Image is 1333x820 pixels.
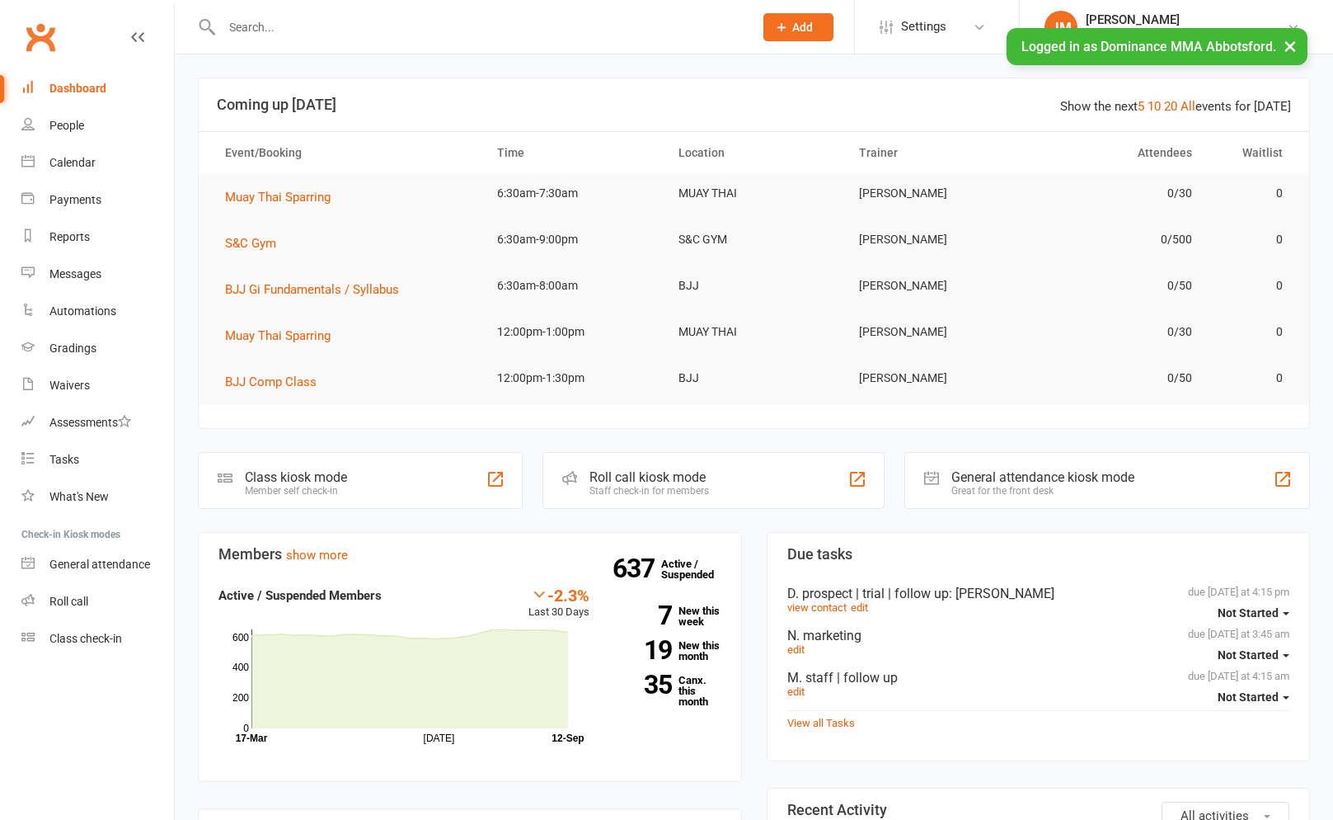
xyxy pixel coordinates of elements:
td: 0 [1207,266,1298,305]
td: 6:30am-7:30am [482,174,664,213]
td: BJJ [664,359,845,398]
a: Payments [21,181,174,219]
a: edit [851,601,868,614]
span: Muay Thai Sparring [225,328,331,343]
a: show more [286,548,348,563]
strong: 7 [614,603,672,628]
h3: Members [218,546,721,563]
button: S&C Gym [225,233,288,253]
span: Not Started [1218,648,1279,662]
div: General attendance [49,558,150,571]
a: View all Tasks [787,717,855,729]
a: Roll call [21,583,174,620]
span: BJJ Comp Class [225,375,317,389]
h3: Recent Activity [787,802,1290,818]
a: edit [787,643,805,656]
td: [PERSON_NAME] [844,313,1026,351]
a: Automations [21,293,174,330]
span: Not Started [1218,690,1279,704]
td: 0/50 [1026,266,1207,305]
td: 0/500 [1026,220,1207,259]
div: Class check-in [49,632,122,645]
a: 35Canx. this month [614,675,721,707]
a: 7New this week [614,606,721,627]
button: BJJ Comp Class [225,372,328,392]
a: 5 [1138,99,1144,114]
div: Assessments [49,416,131,429]
div: Dashboard [49,82,106,95]
button: × [1275,28,1305,64]
a: Gradings [21,330,174,367]
div: Great for the front desk [951,485,1134,497]
div: Dominance MMA [GEOGRAPHIC_DATA] [1086,27,1287,42]
a: 20 [1164,99,1177,114]
div: General attendance kiosk mode [951,469,1134,485]
div: JM [1044,11,1077,44]
td: [PERSON_NAME] [844,220,1026,259]
div: People [49,119,84,132]
strong: 19 [614,638,672,662]
button: Muay Thai Sparring [225,187,342,207]
th: Event/Booking [210,132,482,174]
button: BJJ Gi Fundamentals / Syllabus [225,280,411,299]
div: Gradings [49,342,96,355]
td: 0 [1207,220,1298,259]
button: Not Started [1218,682,1289,712]
div: Class kiosk mode [245,469,347,485]
div: Calendar [49,156,96,169]
td: MUAY THAI [664,174,845,213]
div: Messages [49,267,101,280]
div: Tasks [49,453,79,466]
div: Waivers [49,379,90,392]
a: Clubworx [20,16,61,58]
span: : [PERSON_NAME] [949,586,1054,601]
div: N. marketing [787,628,1290,643]
div: Last 30 Days [528,586,589,621]
th: Waitlist [1207,132,1298,174]
a: 10 [1148,99,1161,114]
input: Search... [217,16,742,39]
td: 0/30 [1026,174,1207,213]
span: Settings [901,8,946,45]
th: Trainer [844,132,1026,174]
strong: Active / Suspended Members [218,588,382,603]
a: view contact [787,601,847,614]
div: [PERSON_NAME] [1086,12,1287,27]
span: BJJ Gi Fundamentals / Syllabus [225,282,399,297]
div: Staff check-in for members [589,485,709,497]
div: Roll call kiosk mode [589,469,709,485]
a: General attendance kiosk mode [21,546,174,583]
a: What's New [21,478,174,516]
div: Roll call [49,595,88,608]
td: MUAY THAI [664,313,845,351]
a: Dashboard [21,70,174,107]
td: [PERSON_NAME] [844,174,1026,213]
span: S&C Gym [225,236,276,251]
td: 12:00pm-1:30pm [482,359,664,398]
td: [PERSON_NAME] [844,266,1026,305]
a: 637Active / Suspended [661,546,734,592]
th: Location [664,132,845,174]
a: Tasks [21,441,174,478]
td: S&C GYM [664,220,845,259]
a: Assessments [21,404,174,441]
a: Waivers [21,367,174,404]
a: Messages [21,256,174,293]
td: 12:00pm-1:00pm [482,313,664,351]
strong: 35 [614,672,672,697]
button: Muay Thai Sparring [225,326,342,346]
div: Automations [49,304,116,318]
th: Time [482,132,664,174]
button: Not Started [1218,598,1289,628]
div: D. prospect | trial | follow up [787,586,1290,601]
h3: Due tasks [787,546,1290,563]
td: 0 [1207,313,1298,351]
a: Calendar [21,144,174,181]
td: 0 [1207,174,1298,213]
span: Not Started [1218,606,1279,620]
span: Logged in as Dominance MMA Abbotsford. [1021,39,1276,54]
td: 0 [1207,359,1298,398]
div: Reports [49,230,90,243]
div: What's New [49,490,109,503]
div: Show the next events for [DATE] [1060,97,1291,116]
